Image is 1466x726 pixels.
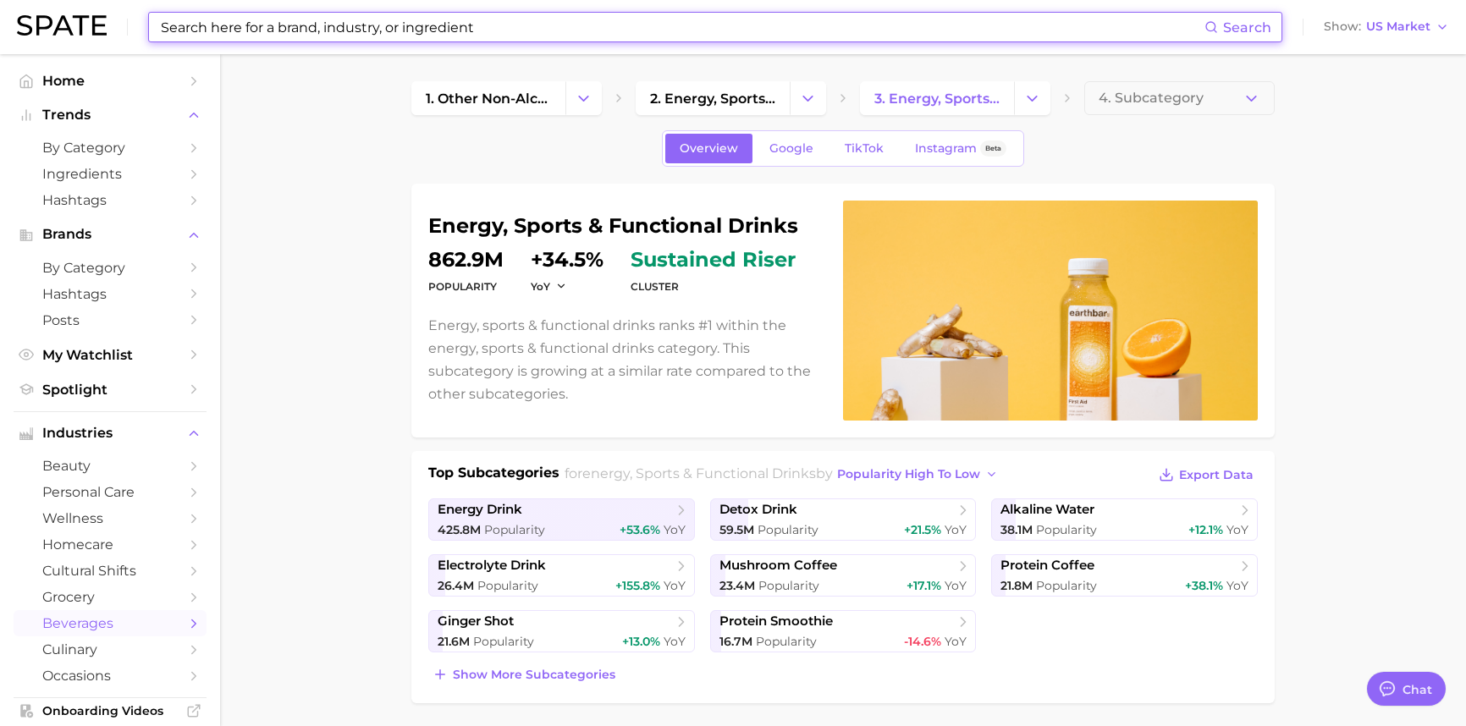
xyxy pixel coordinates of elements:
[42,703,178,718] span: Onboarding Videos
[719,634,752,649] span: 16.7m
[531,279,567,294] button: YoY
[42,227,178,242] span: Brands
[42,382,178,398] span: Spotlight
[1179,468,1254,482] span: Export Data
[565,81,602,115] button: Change Category
[915,141,977,156] span: Instagram
[622,634,660,649] span: +13.0%
[42,140,178,156] span: by Category
[14,531,207,558] a: homecare
[710,498,977,541] a: detox drink59.5m Popularity+21.5% YoY
[904,634,941,649] span: -14.6%
[42,510,178,526] span: wellness
[42,426,178,441] span: Industries
[42,286,178,302] span: Hashtags
[1320,16,1453,38] button: ShowUS Market
[845,141,884,156] span: TikTok
[901,134,1021,163] a: InstagramBeta
[42,641,178,657] span: culinary
[874,91,1000,107] span: 3. energy, sports & functional drinks
[650,91,775,107] span: 2. energy, sports & functional drinks
[756,634,817,649] span: Popularity
[14,453,207,479] a: beauty
[1324,22,1361,31] span: Show
[14,187,207,213] a: Hashtags
[42,312,178,328] span: Posts
[719,558,837,574] span: mushroom coffee
[42,589,178,605] span: grocery
[531,279,550,294] span: YoY
[14,663,207,689] a: occasions
[945,634,967,649] span: YoY
[631,250,796,270] span: sustained riser
[14,281,207,307] a: Hashtags
[719,613,833,630] span: protein smoothie
[631,277,796,297] dt: cluster
[42,668,178,684] span: occasions
[14,421,207,446] button: Industries
[14,255,207,281] a: by Category
[636,81,790,115] a: 2. energy, sports & functional drinks
[14,479,207,505] a: personal care
[42,615,178,631] span: beverages
[428,277,504,297] dt: Popularity
[428,663,620,686] button: Show more subcategories
[945,522,967,537] span: YoY
[665,134,752,163] a: Overview
[42,458,178,474] span: beauty
[14,377,207,403] a: Spotlight
[428,216,823,236] h1: energy, sports & functional drinks
[42,536,178,553] span: homecare
[664,634,686,649] span: YoY
[426,91,551,107] span: 1. other non-alcoholic beverages
[428,610,695,652] a: ginger shot21.6m Popularity+13.0% YoY
[719,502,797,518] span: detox drink
[1000,558,1094,574] span: protein coffee
[1188,522,1223,537] span: +12.1%
[14,161,207,187] a: Ingredients
[991,554,1258,597] a: protein coffee21.8m Popularity+38.1% YoY
[790,81,826,115] button: Change Category
[14,342,207,368] a: My Watchlist
[159,13,1204,41] input: Search here for a brand, industry, or ingredient
[1099,91,1204,106] span: 4. Subcategory
[945,578,967,593] span: YoY
[837,467,980,481] span: popularity high to low
[438,558,546,574] span: electrolyte drink
[42,484,178,500] span: personal care
[42,260,178,276] span: by Category
[907,578,941,593] span: +17.1%
[14,558,207,584] a: cultural shifts
[755,134,828,163] a: Google
[1226,578,1248,593] span: YoY
[1223,19,1271,36] span: Search
[428,498,695,541] a: energy drink425.8m Popularity+53.6% YoY
[1036,522,1097,537] span: Popularity
[620,522,660,537] span: +53.6%
[758,522,818,537] span: Popularity
[438,634,470,649] span: 21.6m
[14,610,207,636] a: beverages
[428,554,695,597] a: electrolyte drink26.4m Popularity+155.8% YoY
[42,107,178,123] span: Trends
[484,522,545,537] span: Popularity
[42,347,178,363] span: My Watchlist
[904,522,941,537] span: +21.5%
[531,250,603,270] dd: +34.5%
[428,463,559,488] h1: Top Subcategories
[830,134,898,163] a: TikTok
[1014,81,1050,115] button: Change Category
[42,563,178,579] span: cultural shifts
[582,465,816,481] span: energy, sports & functional drinks
[615,578,660,593] span: +155.8%
[1000,522,1033,537] span: 38.1m
[42,192,178,208] span: Hashtags
[14,222,207,247] button: Brands
[428,314,823,406] p: Energy, sports & functional drinks ranks #1 within the energy, sports & functional drinks categor...
[1185,578,1223,593] span: +38.1%
[991,498,1258,541] a: alkaline water38.1m Popularity+12.1% YoY
[14,135,207,161] a: by Category
[1000,578,1033,593] span: 21.8m
[719,578,755,593] span: 23.4m
[664,578,686,593] span: YoY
